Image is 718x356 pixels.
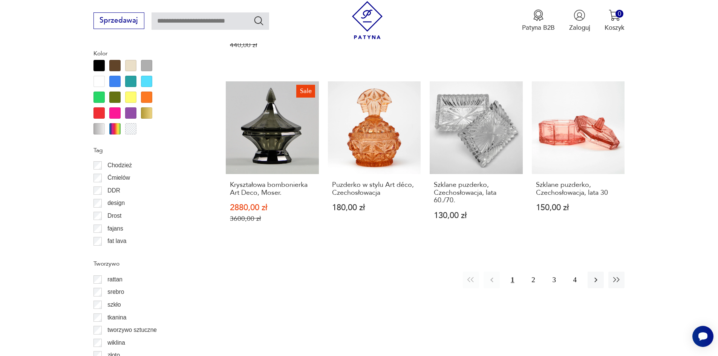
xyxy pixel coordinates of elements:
[605,23,625,32] p: Koszyk
[434,212,519,220] p: 130,00 zł
[93,49,204,58] p: Kolor
[107,275,122,284] p: rattan
[107,173,130,183] p: Ćmielów
[93,259,204,269] p: Tworzywo
[107,300,121,310] p: szkło
[569,9,590,32] button: Zaloguj
[434,181,519,204] h3: Szklane puzderko, Czechosłowacja, lata 60./70.
[107,211,121,221] p: Drost
[522,23,555,32] p: Patyna B2B
[328,81,421,240] a: Puzderko w stylu Art déco, CzechosłowacjaPuzderko w stylu Art déco, Czechosłowacja180,00 zł
[107,186,120,196] p: DDR
[107,224,123,234] p: fajans
[522,9,555,32] a: Ikona medaluPatyna B2B
[533,9,544,21] img: Ikona medalu
[546,272,562,288] button: 3
[107,313,126,322] p: tkanina
[567,272,583,288] button: 4
[332,204,417,212] p: 180,00 zł
[107,160,132,170] p: Chodzież
[430,81,523,240] a: Szklane puzderko, Czechosłowacja, lata 60./70.Szklane puzderko, Czechosłowacja, lata 60./70.130,0...
[504,272,521,288] button: 1
[692,326,713,347] iframe: Smartsupp widget button
[107,287,124,297] p: srebro
[605,9,625,32] button: 0Koszyk
[230,215,315,223] p: 3600,00 zł
[93,12,144,29] button: Sprzedawaj
[348,1,386,39] img: Patyna - sklep z meblami i dekoracjami vintage
[615,10,623,18] div: 0
[230,181,315,197] h3: Kryształowa bombonierka Art Deco, Moser.
[532,81,625,240] a: Szklane puzderko, Czechosłowacja, lata 30Szklane puzderko, Czechosłowacja, lata 30150,00 zł
[574,9,585,21] img: Ikonka użytkownika
[93,145,204,155] p: Tag
[536,204,621,212] p: 150,00 zł
[93,18,144,24] a: Sprzedawaj
[107,236,126,246] p: fat lava
[522,9,555,32] button: Patyna B2B
[107,198,125,208] p: design
[107,338,125,348] p: wiklina
[226,81,319,240] a: SaleKryształowa bombonierka Art Deco, Moser.Kryształowa bombonierka Art Deco, Moser.2880,00 zł360...
[569,23,590,32] p: Zaloguj
[536,181,621,197] h3: Szklane puzderko, Czechosłowacja, lata 30
[253,15,264,26] button: Szukaj
[230,204,315,212] p: 2880,00 zł
[609,9,620,21] img: Ikona koszyka
[230,41,315,49] p: 440,00 zł
[107,325,157,335] p: tworzywo sztuczne
[525,272,541,288] button: 2
[332,181,417,197] h3: Puzderko w stylu Art déco, Czechosłowacja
